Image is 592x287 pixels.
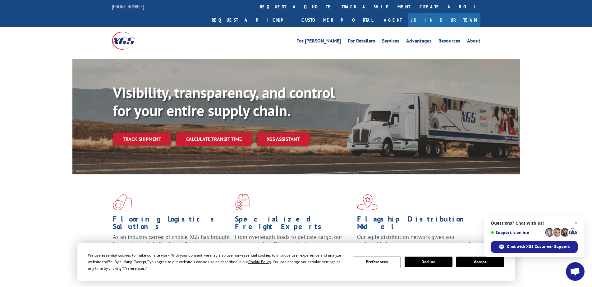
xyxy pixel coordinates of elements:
a: Request a pickup [207,13,297,27]
span: Preferences [124,266,145,271]
a: For [PERSON_NAME] [296,38,341,45]
a: Track shipment [113,132,171,146]
a: Join Our Team [408,13,480,27]
div: We use essential cookies to make our site work. With your consent, we may also use non-essential ... [88,252,345,271]
button: Accept [456,257,504,267]
span: Questions? Chat with us! [491,221,578,226]
h1: Flooring Logistics Solutions [113,215,230,233]
img: xgs-icon-focused-on-flooring-red [235,194,250,210]
a: About [467,38,480,45]
a: Agent [378,13,408,27]
a: For Retailers [348,38,375,45]
a: Advantages [406,38,432,45]
a: XGS ASSISTANT [257,132,310,146]
img: xgs-icon-total-supply-chain-intelligence-red [113,194,132,210]
a: [PHONE_NUMBER] [112,3,144,10]
img: xgs-icon-flagship-distribution-model-red [357,194,379,210]
div: Chat with XGS Customer Support [491,241,578,253]
button: Decline [405,257,452,267]
p: From overlength loads to delicate cargo, our experienced staff knows the best way to move your fr... [235,233,352,261]
span: Chat with XGS Customer Support [507,244,570,249]
span: As an industry carrier of choice, XGS has brought innovation and dedication to flooring logistics... [113,233,230,255]
b: Visibility, transparency, and control for your entire supply chain. [113,83,335,120]
a: Customer Portal [297,13,378,27]
a: Services [382,38,399,45]
h1: Flagship Distribution Model [357,215,475,233]
button: Preferences [353,257,401,267]
div: Open chat [566,262,585,281]
span: Cookie Policy [248,259,271,264]
span: Close chat [572,219,580,227]
span: Support is online [491,230,543,235]
a: Resources [438,38,460,45]
div: Cookie Consent Prompt [77,243,515,281]
h1: Specialized Freight Experts [235,215,352,233]
span: Our agile distribution network gives you nationwide inventory management on demand. [357,233,471,248]
a: Calculate transit time [176,132,252,146]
